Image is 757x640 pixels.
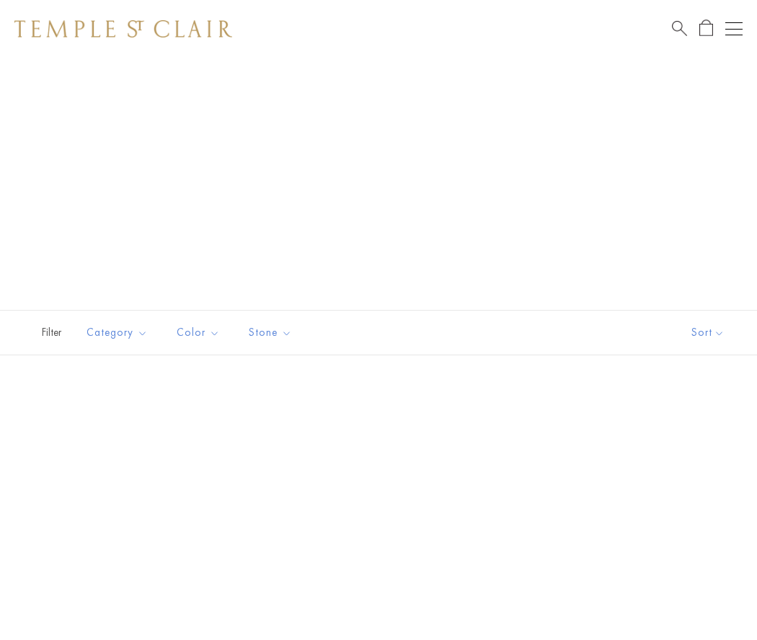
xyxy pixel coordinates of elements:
[659,311,757,355] button: Show sort by
[166,316,231,349] button: Color
[699,19,713,37] a: Open Shopping Bag
[76,316,159,349] button: Category
[238,316,303,349] button: Stone
[242,324,303,342] span: Stone
[725,20,743,37] button: Open navigation
[14,20,232,37] img: Temple St. Clair
[169,324,231,342] span: Color
[672,19,687,37] a: Search
[79,324,159,342] span: Category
